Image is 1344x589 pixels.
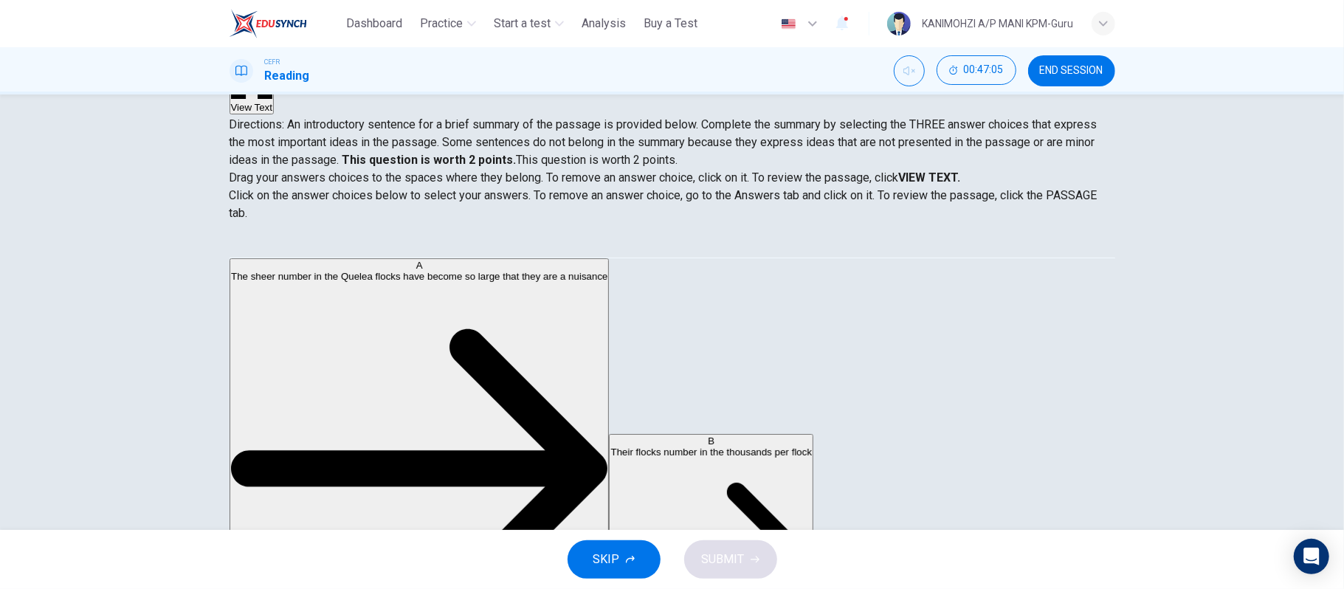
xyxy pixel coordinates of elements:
button: 00:47:05 [937,55,1016,85]
span: Practice [420,15,463,32]
p: Click on the answer choices below to select your answers. To remove an answer choice, go to the A... [230,187,1115,222]
strong: VIEW TEXT. [899,170,961,185]
div: Unmute [894,55,925,86]
button: SKIP [568,540,661,579]
button: Analysis [576,10,632,37]
div: B [610,435,812,446]
p: Drag your answers choices to the spaces where they belong. To remove an answer choice, click on i... [230,169,1115,187]
span: Start a test [494,15,551,32]
div: Hide [937,55,1016,86]
span: 00:47:05 [964,64,1004,76]
div: A [231,260,607,271]
span: Dashboard [346,15,402,32]
button: Start a test [488,10,570,37]
strong: This question is worth 2 points. [340,153,517,167]
button: Dashboard [340,10,408,37]
span: Analysis [582,15,626,32]
span: CEFR [265,57,280,67]
span: Directions: An introductory sentence for a brief summary of the passage is provided below. Comple... [230,117,1097,167]
span: Their flocks number in the thousands per flock [610,446,812,457]
span: SKIP [593,549,620,570]
span: This question is worth 2 points. [517,153,678,167]
span: Buy a Test [644,15,697,32]
button: Practice [414,10,482,37]
button: Buy a Test [638,10,703,37]
a: ELTC logo [230,9,341,38]
div: KANIMOHZI A/P MANI KPM-Guru [923,15,1074,32]
h1: Reading [265,67,310,85]
img: en [779,18,798,30]
img: Profile picture [887,12,911,35]
img: ELTC logo [230,9,307,38]
div: Open Intercom Messenger [1294,539,1329,574]
button: END SESSION [1028,55,1115,86]
span: END SESSION [1040,65,1103,77]
div: Choose test type tabs [230,222,1115,258]
span: The sheer number in the Quelea flocks have become so large that they are a nuisance [231,271,607,282]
